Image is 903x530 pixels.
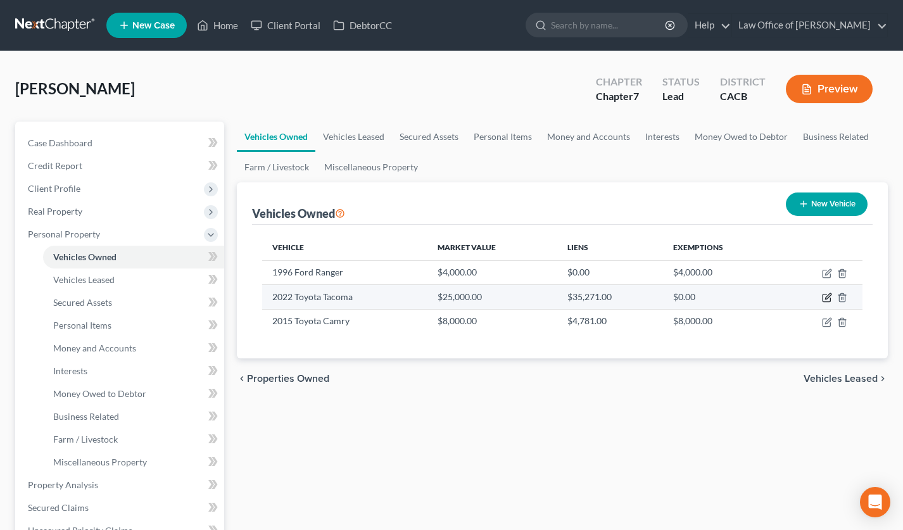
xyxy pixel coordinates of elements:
[53,297,112,308] span: Secured Assets
[43,405,224,428] a: Business Related
[53,457,147,467] span: Miscellaneous Property
[53,343,136,353] span: Money and Accounts
[28,183,80,194] span: Client Profile
[244,14,327,37] a: Client Portal
[662,75,700,89] div: Status
[557,285,664,309] td: $35,271.00
[53,434,118,445] span: Farm / Livestock
[663,260,779,284] td: $4,000.00
[262,285,428,309] td: 2022 Toyota Tacoma
[53,365,87,376] span: Interests
[638,122,687,152] a: Interests
[252,206,345,221] div: Vehicles Owned
[804,374,878,384] span: Vehicles Leased
[663,309,779,333] td: $8,000.00
[262,309,428,333] td: 2015 Toyota Camry
[427,309,557,333] td: $8,000.00
[43,428,224,451] a: Farm / Livestock
[262,235,428,260] th: Vehicle
[18,496,224,519] a: Secured Claims
[466,122,540,152] a: Personal Items
[633,90,639,102] span: 7
[237,374,247,384] i: chevron_left
[557,260,664,284] td: $0.00
[43,291,224,314] a: Secured Assets
[28,479,98,490] span: Property Analysis
[18,474,224,496] a: Property Analysis
[28,229,100,239] span: Personal Property
[43,451,224,474] a: Miscellaneous Property
[557,309,664,333] td: $4,781.00
[53,274,115,285] span: Vehicles Leased
[596,75,642,89] div: Chapter
[262,260,428,284] td: 1996 Ford Ranger
[315,122,392,152] a: Vehicles Leased
[860,487,890,517] div: Open Intercom Messenger
[720,89,766,104] div: CACB
[237,122,315,152] a: Vehicles Owned
[43,360,224,382] a: Interests
[28,502,89,513] span: Secured Claims
[237,374,329,384] button: chevron_left Properties Owned
[427,235,557,260] th: Market Value
[551,13,667,37] input: Search by name...
[427,285,557,309] td: $25,000.00
[878,374,888,384] i: chevron_right
[557,235,664,260] th: Liens
[28,137,92,148] span: Case Dashboard
[132,21,175,30] span: New Case
[191,14,244,37] a: Home
[43,382,224,405] a: Money Owed to Debtor
[596,89,642,104] div: Chapter
[427,260,557,284] td: $4,000.00
[795,122,876,152] a: Business Related
[18,132,224,155] a: Case Dashboard
[53,411,119,422] span: Business Related
[720,75,766,89] div: District
[786,192,868,216] button: New Vehicle
[43,246,224,268] a: Vehicles Owned
[43,337,224,360] a: Money and Accounts
[662,89,700,104] div: Lead
[28,206,82,217] span: Real Property
[247,374,329,384] span: Properties Owned
[53,251,117,262] span: Vehicles Owned
[53,320,111,331] span: Personal Items
[317,152,426,182] a: Miscellaneous Property
[663,285,779,309] td: $0.00
[688,14,731,37] a: Help
[237,152,317,182] a: Farm / Livestock
[18,155,224,177] a: Credit Report
[663,235,779,260] th: Exemptions
[15,79,135,98] span: [PERSON_NAME]
[327,14,398,37] a: DebtorCC
[392,122,466,152] a: Secured Assets
[732,14,887,37] a: Law Office of [PERSON_NAME]
[786,75,873,103] button: Preview
[687,122,795,152] a: Money Owed to Debtor
[53,388,146,399] span: Money Owed to Debtor
[804,374,888,384] button: Vehicles Leased chevron_right
[540,122,638,152] a: Money and Accounts
[43,268,224,291] a: Vehicles Leased
[43,314,224,337] a: Personal Items
[28,160,82,171] span: Credit Report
